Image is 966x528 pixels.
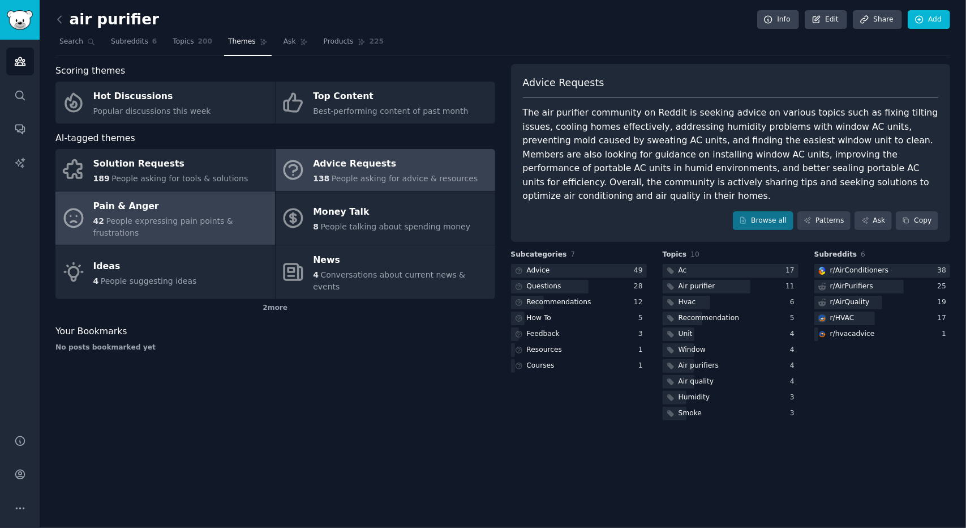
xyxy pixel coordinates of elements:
div: r/ AirConditioners [830,266,888,276]
span: Subcategories [511,250,567,260]
span: Your Bookmarks [55,325,127,339]
div: Advice Requests [313,155,478,173]
a: Window4 [663,343,798,357]
a: Money Talk8People talking about spending money [276,191,495,245]
h2: air purifier [55,11,159,29]
span: 6 [152,37,157,47]
div: 1 [942,329,950,339]
a: Air purifier11 [663,280,798,294]
a: Share [853,10,901,29]
div: Recommendations [527,297,591,308]
div: Questions [527,282,561,292]
div: r/ HVAC [830,313,855,323]
div: 25 [937,282,950,292]
a: Ask [280,33,312,56]
span: People suggesting ideas [101,276,197,286]
div: Top Content [313,88,468,106]
a: hvacadvicer/hvacadvice1 [814,327,950,342]
a: Patterns [797,211,851,231]
span: 42 [93,216,104,225]
a: Themes [224,33,272,56]
img: HVAC [818,314,826,322]
a: Add [908,10,950,29]
span: People expressing pain points & frustrations [93,216,233,237]
div: Recommendation [679,313,740,323]
span: 138 [313,174,329,183]
span: Popular discussions this week [93,107,211,116]
a: r/AirQuality19 [814,296,950,310]
div: 17 [785,266,798,276]
div: Resources [527,345,563,355]
span: Themes [228,37,256,47]
div: Money Talk [313,203,470,222]
div: 3 [790,408,798,419]
a: Search [55,33,99,56]
span: Conversations about current news & events [313,270,465,291]
span: 4 [313,270,319,279]
div: Courses [527,361,555,371]
span: Topics [663,250,687,260]
a: Browse all [733,211,793,231]
span: Subreddits [814,250,857,260]
a: Ac17 [663,264,798,278]
div: 12 [634,297,647,308]
span: Advice Requests [523,76,604,90]
span: People asking for tools & solutions [111,174,248,183]
div: Air quality [679,377,714,387]
a: Humidity3 [663,391,798,405]
img: AirConditioners [818,267,826,275]
span: Search [59,37,83,47]
a: Products225 [320,33,388,56]
div: Air purifiers [679,361,719,371]
span: 10 [690,250,699,258]
a: Top ContentBest-performing content of past month [276,82,495,124]
a: Ask [855,211,892,231]
div: Humidity [679,393,710,403]
div: 4 [790,329,798,339]
span: 200 [198,37,213,47]
a: Hvac6 [663,296,798,310]
span: People talking about spending money [321,222,471,231]
div: r/ AirQuality [830,297,870,308]
span: 225 [370,37,384,47]
a: Feedback3 [511,327,647,342]
div: 17 [937,313,950,323]
div: Feedback [527,329,560,339]
a: r/AirPurifiers25 [814,280,950,294]
span: Products [324,37,354,47]
img: GummySearch logo [7,10,33,30]
a: Advice49 [511,264,647,278]
a: Air quality4 [663,375,798,389]
span: 8 [313,222,319,231]
div: 49 [634,266,647,276]
div: 28 [634,282,647,292]
div: 11 [785,282,798,292]
a: How To5 [511,312,647,326]
a: Air purifiers4 [663,359,798,373]
div: 2 more [55,299,495,317]
div: Hvac [679,297,696,308]
a: Edit [805,10,847,29]
div: r/ AirPurifiers [830,282,873,292]
a: Ideas4People suggesting ideas [55,245,275,299]
div: News [313,252,489,270]
span: 4 [93,276,99,286]
div: The air purifier community on Reddit is seeking advice on various topics such as fixing tilting i... [523,106,939,203]
div: Ideas [93,257,197,275]
div: Smoke [679,408,702,419]
a: Advice Requests138People asking for advice & resources [276,149,495,191]
div: 3 [638,329,647,339]
a: Resources1 [511,343,647,357]
div: Unit [679,329,693,339]
button: Copy [896,211,938,231]
div: 4 [790,377,798,387]
div: Pain & Anger [93,197,269,215]
a: Topics200 [169,33,216,56]
a: Courses1 [511,359,647,373]
span: 189 [93,174,110,183]
div: 38 [937,266,950,276]
a: Recommendation5 [663,312,798,326]
a: Info [757,10,799,29]
a: Recommendations12 [511,296,647,310]
a: Hot DiscussionsPopular discussions this week [55,82,275,124]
